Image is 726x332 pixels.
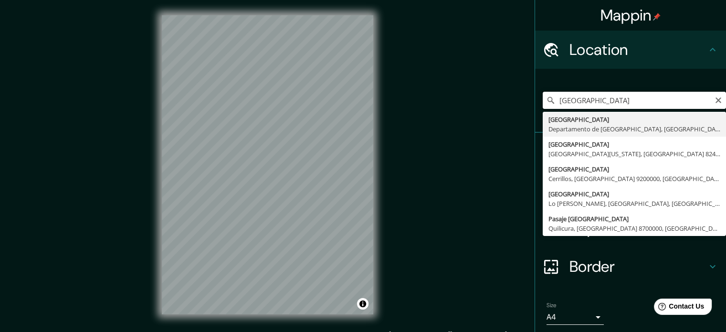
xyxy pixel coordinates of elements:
[548,124,720,134] div: Departamento de [GEOGRAPHIC_DATA], [GEOGRAPHIC_DATA]
[548,199,720,208] div: Lo [PERSON_NAME], [GEOGRAPHIC_DATA], [GEOGRAPHIC_DATA]
[535,209,726,247] div: Layout
[535,247,726,286] div: Border
[653,13,661,21] img: pin-icon.png
[535,31,726,69] div: Location
[535,133,726,171] div: Pins
[162,15,373,314] canvas: Map
[715,95,722,104] button: Clear
[547,310,604,325] div: A4
[569,40,707,59] h4: Location
[548,174,720,183] div: Cerrillos, [GEOGRAPHIC_DATA] 9200000, [GEOGRAPHIC_DATA]
[548,189,720,199] div: [GEOGRAPHIC_DATA]
[600,6,661,25] h4: Mappin
[641,295,715,321] iframe: Help widget launcher
[548,115,720,124] div: [GEOGRAPHIC_DATA]
[548,224,720,233] div: Quilicura, [GEOGRAPHIC_DATA] 8700000, [GEOGRAPHIC_DATA]
[548,139,720,149] div: [GEOGRAPHIC_DATA]
[569,219,707,238] h4: Layout
[543,92,726,109] input: Pick your city or area
[569,257,707,276] h4: Border
[547,301,557,310] label: Size
[548,149,720,159] div: [GEOGRAPHIC_DATA][US_STATE], [GEOGRAPHIC_DATA] 8240000, [GEOGRAPHIC_DATA]
[357,298,368,310] button: Toggle attribution
[548,214,720,224] div: Pasaje [GEOGRAPHIC_DATA]
[535,171,726,209] div: Style
[548,164,720,174] div: [GEOGRAPHIC_DATA]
